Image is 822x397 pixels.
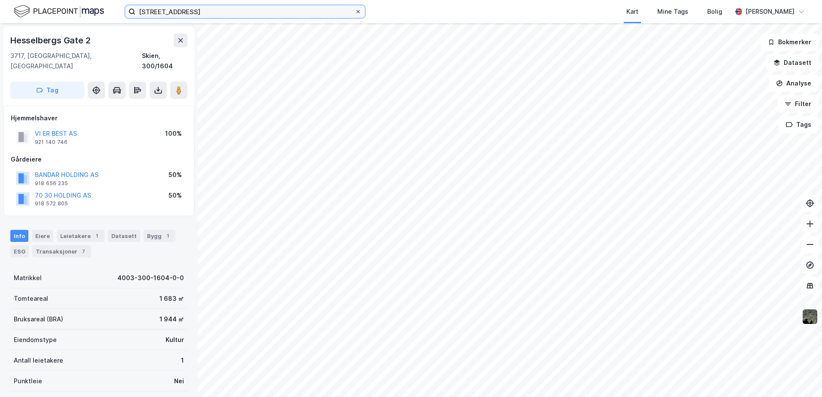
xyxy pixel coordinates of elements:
div: 7 [79,247,88,256]
div: 1 944 ㎡ [159,314,184,324]
div: Mine Tags [657,6,688,17]
div: Nei [174,376,184,386]
div: Gårdeiere [11,154,187,165]
div: 918 656 235 [35,180,68,187]
div: 3717, [GEOGRAPHIC_DATA], [GEOGRAPHIC_DATA] [10,51,142,71]
iframe: Chat Widget [779,356,822,397]
div: Kontrollprogram for chat [779,356,822,397]
div: ESG [10,245,29,257]
div: Skien, 300/1604 [142,51,187,71]
div: Kart [626,6,638,17]
div: Info [10,230,28,242]
img: logo.f888ab2527a4732fd821a326f86c7f29.svg [14,4,104,19]
div: Bygg [144,230,175,242]
div: 918 572 805 [35,200,68,207]
button: Datasett [766,54,819,71]
div: 1 683 ㎡ [159,293,184,304]
div: Bolig [707,6,722,17]
div: Hjemmelshaver [11,113,187,123]
button: Bokmerker [761,34,819,51]
div: Kultur [166,335,184,345]
div: Tomteareal [14,293,48,304]
div: Bruksareal (BRA) [14,314,63,324]
div: 1 [92,232,101,240]
div: Leietakere [57,230,104,242]
div: 1 [163,232,172,240]
div: 50% [169,170,182,180]
div: Matrikkel [14,273,42,283]
div: Datasett [108,230,140,242]
div: Antall leietakere [14,355,63,366]
div: 4003-300-1604-0-0 [117,273,184,283]
div: 50% [169,190,182,201]
div: Hesselbergs Gate 2 [10,34,92,47]
div: 1 [181,355,184,366]
button: Analyse [769,75,819,92]
div: Punktleie [14,376,42,386]
button: Filter [777,95,819,113]
input: Søk på adresse, matrikkel, gårdeiere, leietakere eller personer [135,5,355,18]
div: 100% [165,128,182,139]
div: Eiere [32,230,53,242]
div: 921 140 746 [35,139,67,146]
div: [PERSON_NAME] [745,6,794,17]
img: 9k= [802,308,818,325]
div: Transaksjoner [32,245,91,257]
button: Tag [10,82,84,99]
div: Eiendomstype [14,335,57,345]
button: Tags [779,116,819,133]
